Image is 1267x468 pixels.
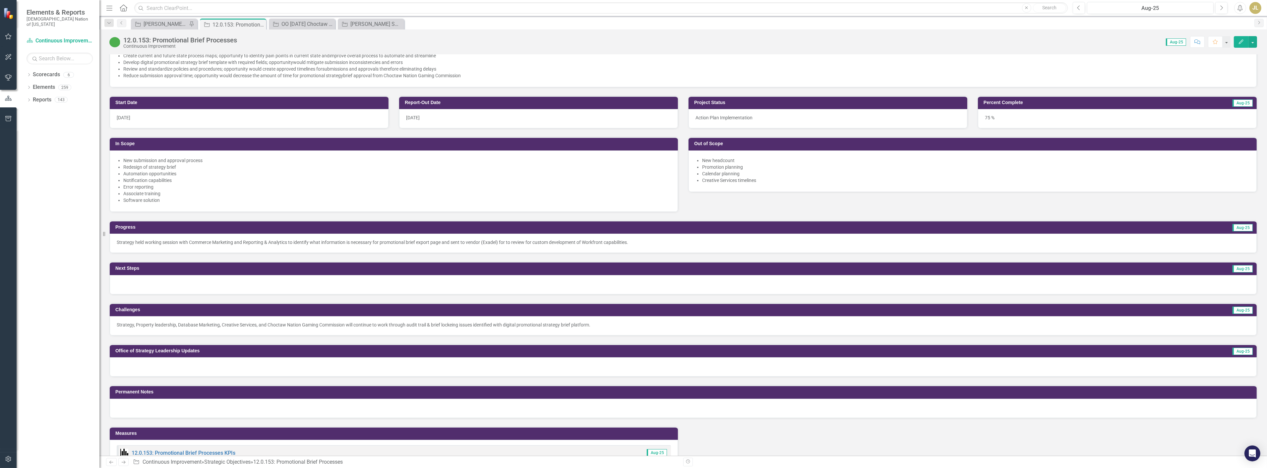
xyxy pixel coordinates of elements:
li: Redesign of strategy brief [123,164,671,170]
span: Reduce submission approval time; opportunity would decrease the amount of time for promotional st... [123,73,343,78]
div: Continuous Improvement [123,44,237,49]
small: [DEMOGRAPHIC_DATA] Nation of [US_STATE] [27,16,93,27]
div: 143 [55,97,68,103]
span: would mitigate submission inconsistencies and errors [293,60,403,65]
div: Aug-25 [1089,4,1211,12]
div: Open Intercom Messenger [1244,445,1260,461]
a: OO [DATE] Choctaw Casino Website Redesign [271,20,333,28]
div: [PERSON_NAME] SOs [144,20,187,28]
a: 12.0.153: Promotional Brief Processes KPIs [132,450,235,456]
div: 12.0.153: Promotional Brief Processes [253,459,343,465]
div: 12.0.153: Promotional Brief Processes [123,36,237,44]
span: brief approval from Choctaw Nation Gaming Commission [343,73,461,78]
li: Calendar planning [702,170,1250,177]
p: Strategy, Property leadership, Database Marketing, Creative Services, and Choctaw Nation Gaming C... [117,322,1250,328]
h3: In Scope [115,141,675,146]
a: [PERSON_NAME] SO's OLD PLAN [339,20,402,28]
div: 6 [63,72,74,78]
img: ClearPoint Strategy [3,8,15,19]
h3: Office of Strategy Leadership Updates [115,348,1028,353]
li: Error reporting [123,184,671,190]
h3: Percent Complete [984,100,1160,105]
span: [DATE] [406,115,420,120]
h3: Next Steps [115,266,724,271]
h3: Measures [115,431,675,436]
a: Continuous Improvement [27,37,93,45]
span: Action Plan Implementation [695,115,753,120]
span: Aug-25 [1233,265,1253,272]
span: Aug-25 [1233,307,1253,314]
button: Aug-25 [1087,2,1214,14]
span: Aug-25 [1166,38,1186,46]
input: Search ClearPoint... [134,2,1068,14]
li: Associate training [123,190,671,197]
span: Develop digital promotional strategy brief template with required fields; opportunity [123,60,293,65]
span: Search [1042,5,1056,10]
div: 75 % [978,109,1257,128]
span: Elements & Reports [27,8,93,16]
button: JL [1249,2,1261,14]
li: New submission and approval process [123,157,671,164]
div: 12.0.153: Promotional Brief Processes [212,21,265,29]
h3: Report-Out Date [405,100,675,105]
h3: Progress [115,225,674,230]
span: Aug-25 [1233,224,1253,231]
input: Search Below... [27,53,93,64]
li: Notification capabilities [123,177,671,184]
span: Aug-25 [1233,99,1253,107]
a: [PERSON_NAME] SOs [133,20,187,28]
span: improve overall process to automate and streamline [330,53,436,58]
li: New headcount [702,157,1250,164]
div: » » [133,458,678,466]
img: Performance Management [120,449,128,457]
div: 259 [58,85,71,90]
span: submissions and approvals therefore eliminating delays [322,66,436,72]
h3: Project Status [694,100,964,105]
a: Reports [33,96,51,104]
h3: Start Date [115,100,385,105]
button: Search [1033,3,1066,13]
a: Continuous Improvement [143,459,202,465]
p: Strategy held working session with Commerce Marketing and Reporting & Analytics to identify what ... [117,239,1250,246]
li: Software solution [123,197,671,204]
li: Automation opportunities [123,170,671,177]
div: [PERSON_NAME] SO's OLD PLAN [350,20,402,28]
h3: Out of Scope [694,141,1253,146]
div: OO [DATE] Choctaw Casino Website Redesign [281,20,333,28]
span: Aug-25 [1233,348,1253,355]
span: Create current and future state process maps; opportunity to identify pain points in current stat... [123,53,330,58]
h3: Permanent Notes [115,389,1253,394]
p: ​ [123,66,1250,72]
span: [DATE] [117,115,130,120]
span: Aug-25 [647,449,667,456]
a: Scorecards [33,71,60,79]
li: Promotion planning [702,164,1250,170]
a: Elements [33,84,55,91]
p: ​ [123,59,1250,66]
img: CI Action Plan Approved/In Progress [109,37,120,47]
h3: Challenges [115,307,733,312]
span: Review and standardize policies and procedures; opportunity would create approved timelines for [123,66,322,72]
a: Strategic Objectives [204,459,251,465]
li: Creative Services timelines [702,177,1250,184]
p: ​ [123,52,1250,59]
